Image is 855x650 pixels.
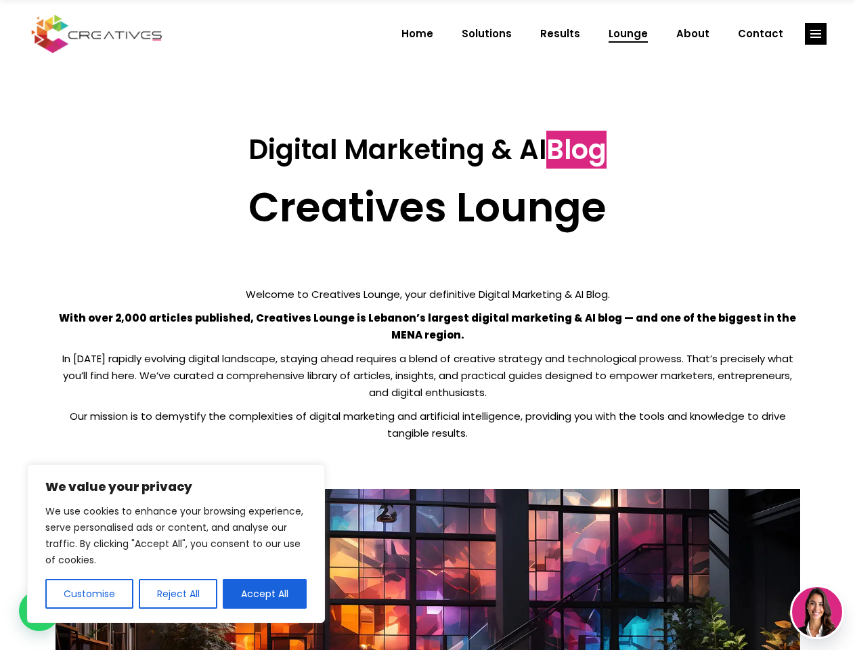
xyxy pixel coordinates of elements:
[594,16,662,51] a: Lounge
[540,16,580,51] span: Results
[662,16,724,51] a: About
[45,503,307,568] p: We use cookies to enhance your browsing experience, serve personalised ads or content, and analys...
[526,16,594,51] a: Results
[805,23,827,45] a: link
[462,16,512,51] span: Solutions
[546,131,607,169] span: Blog
[45,479,307,495] p: We value your privacy
[56,183,800,232] h2: Creatives Lounge
[401,16,433,51] span: Home
[676,16,709,51] span: About
[59,311,796,342] strong: With over 2,000 articles published, Creatives Lounge is Lebanon’s largest digital marketing & AI ...
[45,579,133,609] button: Customise
[609,16,648,51] span: Lounge
[27,464,325,623] div: We value your privacy
[56,286,800,303] p: Welcome to Creatives Lounge, your definitive Digital Marketing & AI Blog.
[19,590,60,631] div: WhatsApp contact
[792,587,842,637] img: agent
[738,16,783,51] span: Contact
[56,408,800,441] p: Our mission is to demystify the complexities of digital marketing and artificial intelligence, pr...
[447,16,526,51] a: Solutions
[724,16,797,51] a: Contact
[139,579,218,609] button: Reject All
[387,16,447,51] a: Home
[223,579,307,609] button: Accept All
[56,350,800,401] p: In [DATE] rapidly evolving digital landscape, staying ahead requires a blend of creative strategy...
[28,13,165,55] img: Creatives
[56,133,800,166] h3: Digital Marketing & AI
